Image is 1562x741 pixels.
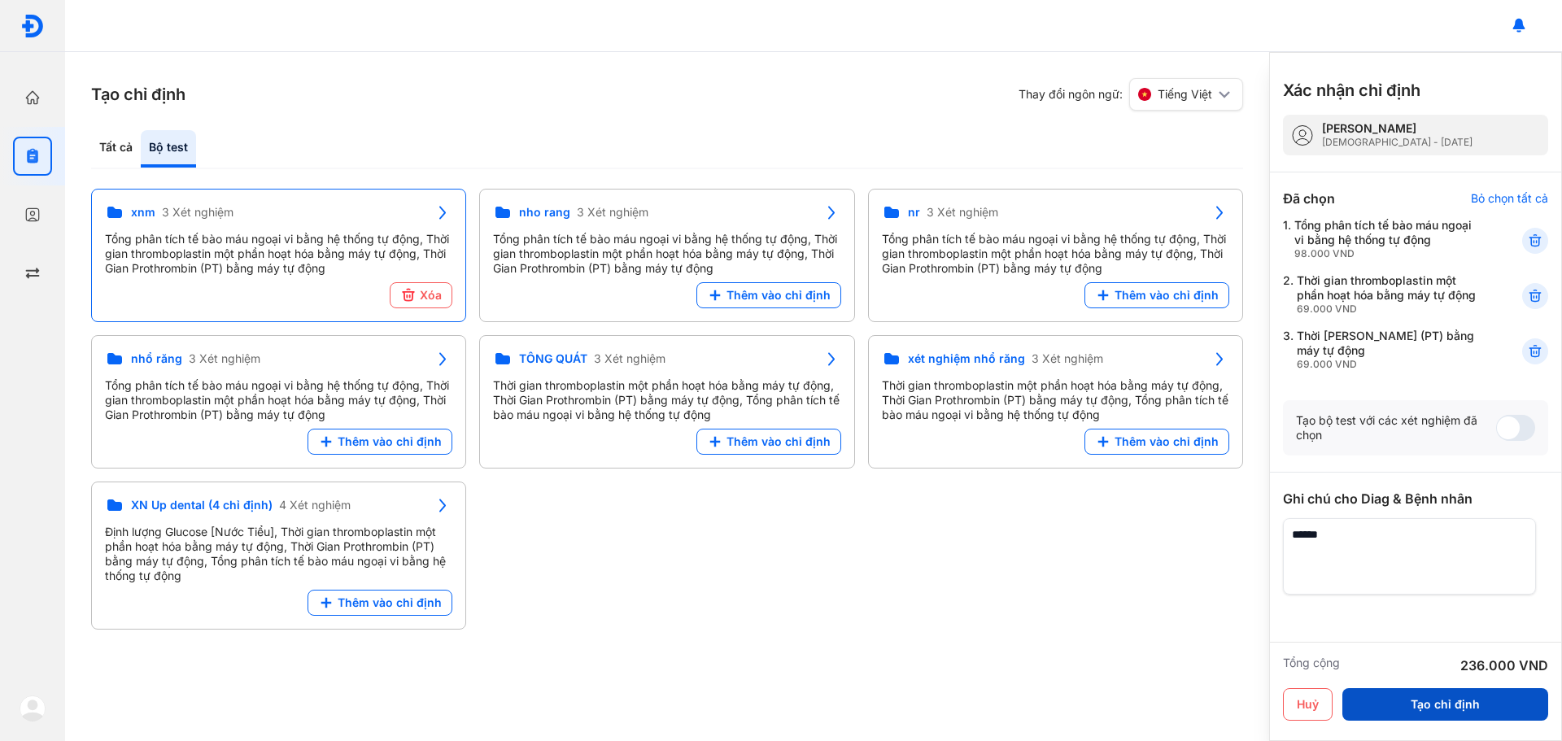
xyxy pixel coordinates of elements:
h3: Tạo chỉ định [91,83,185,106]
div: Thời [PERSON_NAME] (PT) bằng máy tự động [1297,329,1482,371]
div: Tổng cộng [1283,656,1340,675]
div: Thời gian thromboplastin một phần hoạt hóa bằng máy tự động, Thời Gian Prothrombin (PT) bằng máy ... [882,378,1229,422]
h3: Xác nhận chỉ định [1283,79,1420,102]
div: Tổng phân tích tế bào máu ngoại vi bằng hệ thống tự động [1294,218,1482,260]
span: 3 Xét nghiệm [189,351,260,366]
button: Thêm vào chỉ định [1084,282,1229,308]
div: Thời gian thromboplastin một phần hoạt hóa bằng máy tự động [1297,273,1482,316]
div: Thay đổi ngôn ngữ: [1019,78,1243,111]
span: Thêm vào chỉ định [338,595,442,610]
span: TỔNG QUÁT [519,351,587,366]
div: Tất cả [91,130,141,168]
span: Xóa [420,288,442,303]
button: Tạo chỉ định [1342,688,1548,721]
div: Tổng phân tích tế bào máu ngoại vi bằng hệ thống tự động, Thời gian thromboplastin một phần hoạt ... [105,378,452,422]
div: Định lượng Glucose [Nước Tiểu], Thời gian thromboplastin một phần hoạt hóa bằng máy tự động, Thời... [105,525,452,583]
button: Thêm vào chỉ định [696,282,841,308]
div: 1. [1283,218,1482,260]
span: 3 Xét nghiệm [577,205,648,220]
div: Đã chọn [1283,189,1335,208]
div: Bỏ chọn tất cả [1471,191,1548,206]
div: Bộ test [141,130,196,168]
button: Thêm vào chỉ định [1084,429,1229,455]
span: Thêm vào chỉ định [726,434,831,449]
div: 98.000 VND [1294,247,1482,260]
span: Thêm vào chỉ định [338,434,442,449]
span: Thêm vào chỉ định [1115,288,1219,303]
span: 3 Xét nghiệm [594,351,665,366]
span: XN Up dental (4 chỉ định) [131,498,273,512]
div: 3. [1283,329,1482,371]
div: Tổng phân tích tế bào máu ngoại vi bằng hệ thống tự động, Thời gian thromboplastin một phần hoạt ... [493,232,840,276]
span: nr [908,205,920,220]
div: Thời gian thromboplastin một phần hoạt hóa bằng máy tự động, Thời Gian Prothrombin (PT) bằng máy ... [493,378,840,422]
div: Ghi chú cho Diag & Bệnh nhân [1283,489,1548,508]
span: Thêm vào chỉ định [726,288,831,303]
div: 69.000 VND [1297,303,1482,316]
div: Tổng phân tích tế bào máu ngoại vi bằng hệ thống tự động, Thời gian thromboplastin một phần hoạt ... [882,232,1229,276]
span: Tiếng Việt [1158,87,1212,102]
button: Thêm vào chỉ định [308,429,452,455]
div: [DEMOGRAPHIC_DATA] - [DATE] [1322,136,1473,149]
div: [PERSON_NAME] [1322,121,1473,136]
div: Tạo bộ test với các xét nghiệm đã chọn [1296,413,1496,442]
span: 3 Xét nghiệm [1032,351,1103,366]
span: xnm [131,205,155,220]
img: logo [20,14,45,38]
span: nhổ răng [131,351,182,366]
button: Thêm vào chỉ định [696,429,841,455]
span: nho rang [519,205,570,220]
span: Thêm vào chỉ định [1115,434,1219,449]
div: 236.000 VND [1460,656,1548,675]
div: 2. [1283,273,1482,316]
button: Thêm vào chỉ định [308,590,452,616]
span: 3 Xét nghiệm [162,205,233,220]
img: logo [20,695,46,721]
button: Xóa [390,282,452,308]
span: 4 Xét nghiệm [279,498,351,512]
span: xét nghiệm nhổ răng [908,351,1025,366]
button: Huỷ [1283,688,1333,721]
div: 69.000 VND [1297,358,1482,371]
span: 3 Xét nghiệm [927,205,998,220]
div: Tổng phân tích tế bào máu ngoại vi bằng hệ thống tự động, Thời gian thromboplastin một phần hoạt ... [105,232,452,276]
